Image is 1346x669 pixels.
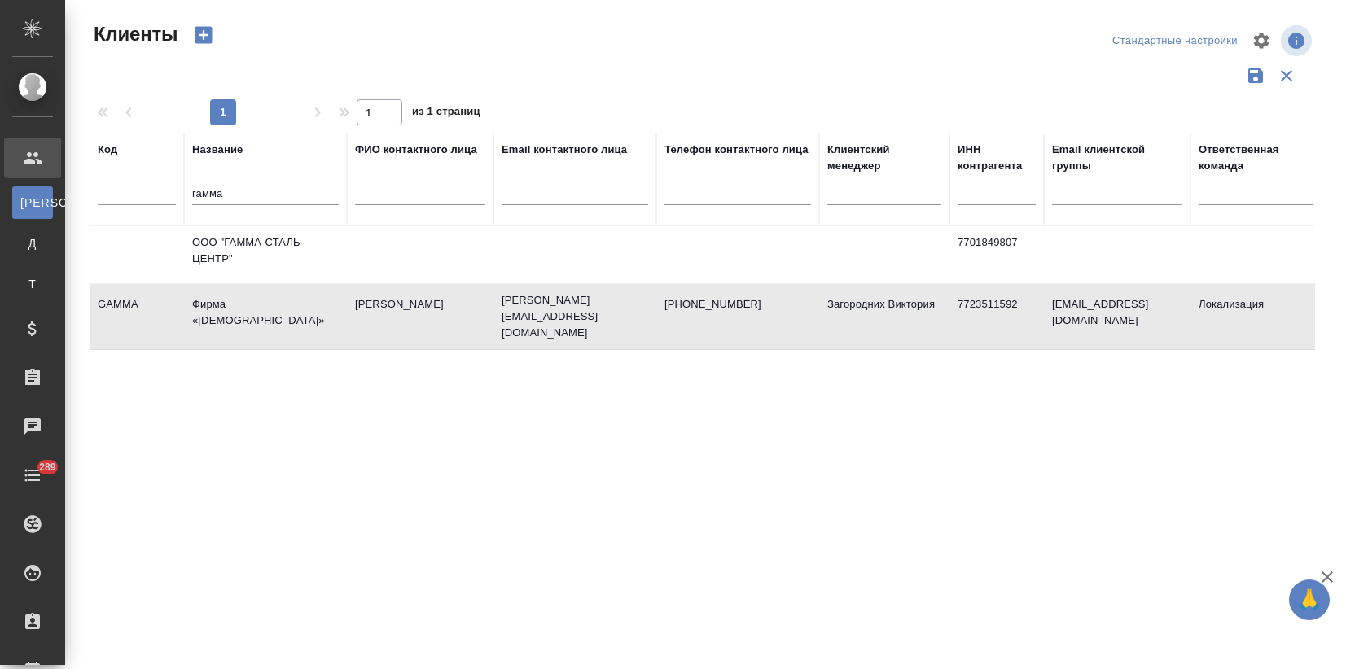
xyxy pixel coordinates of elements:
a: Д [12,227,53,260]
div: Email клиентской группы [1052,142,1182,174]
span: 🙏 [1296,583,1323,617]
div: Ответственная команда [1199,142,1313,174]
button: Сохранить фильтры [1240,60,1271,91]
div: ИНН контрагента [958,142,1036,174]
span: Т [20,276,45,292]
p: [PERSON_NAME][EMAIL_ADDRESS][DOMAIN_NAME] [502,292,648,341]
span: Д [20,235,45,251]
a: [PERSON_NAME] [12,186,53,219]
td: 7701849807 [949,226,1044,283]
div: split button [1108,28,1242,54]
td: GAMMA [90,288,184,345]
button: Создать [184,21,223,49]
a: 289 [4,455,61,496]
div: Название [192,142,243,158]
button: 🙏 [1289,579,1330,620]
td: ООО "ГАММА-СТАЛЬ-ЦЕНТР" [184,226,347,283]
td: [PERSON_NAME] [347,288,493,345]
span: Клиенты [90,21,178,47]
button: Сбросить фильтры [1271,60,1302,91]
td: Фирма «[DEMOGRAPHIC_DATA]» [184,288,347,345]
span: из 1 страниц [412,102,480,125]
span: Настроить таблицу [1242,21,1281,60]
td: Загородних Виктория [819,288,949,345]
div: Клиентский менеджер [827,142,941,174]
div: Телефон контактного лица [664,142,809,158]
td: 7723511592 [949,288,1044,345]
td: [EMAIL_ADDRESS][DOMAIN_NAME] [1044,288,1190,345]
a: Т [12,268,53,300]
span: [PERSON_NAME] [20,195,45,211]
p: [PHONE_NUMBER] [664,296,811,313]
span: 289 [29,459,66,475]
div: Email контактного лица [502,142,627,158]
span: Посмотреть информацию [1281,25,1315,56]
td: Локализация [1190,288,1321,345]
div: Код [98,142,117,158]
div: ФИО контактного лица [355,142,477,158]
